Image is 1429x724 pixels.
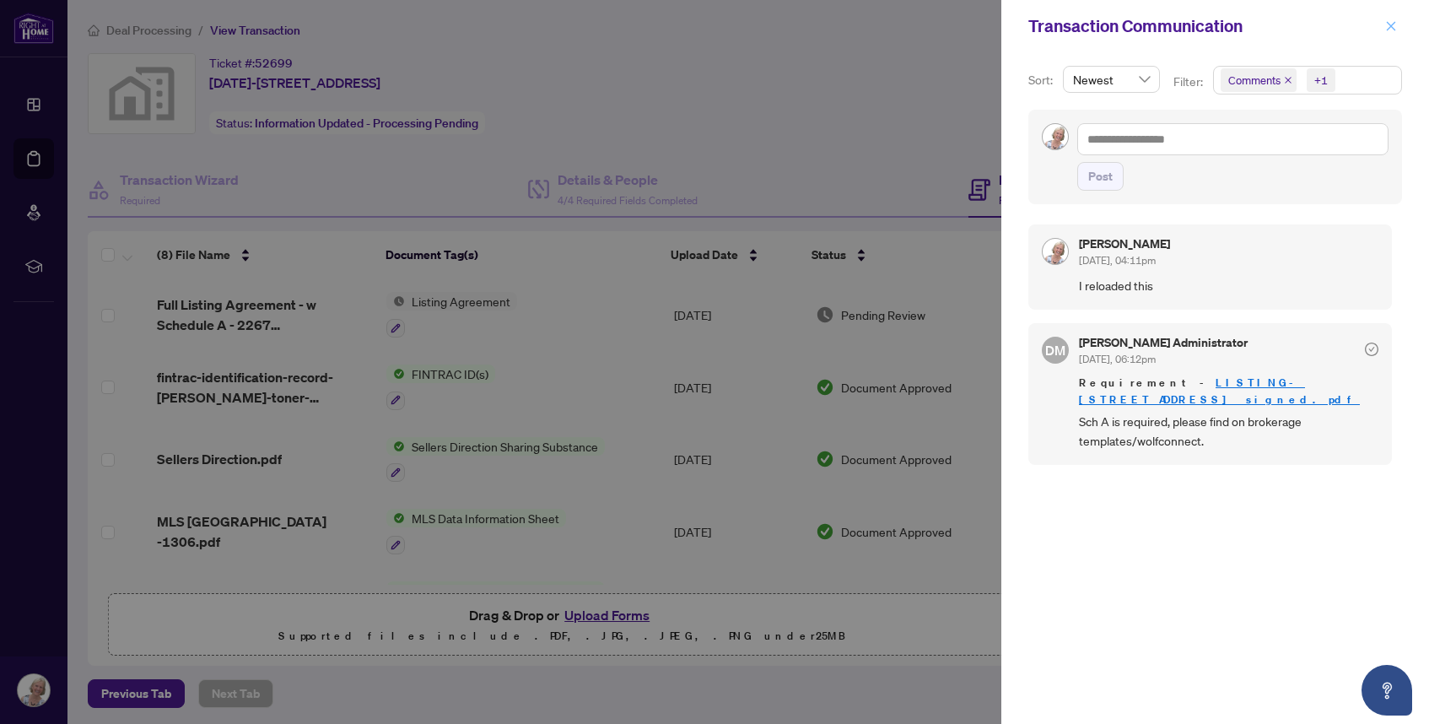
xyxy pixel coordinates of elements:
span: close [1284,76,1292,84]
span: Newest [1073,67,1150,92]
span: Comments [1221,68,1297,92]
button: Open asap [1362,665,1412,716]
div: Transaction Communication [1028,14,1380,39]
h5: [PERSON_NAME] [1079,238,1170,250]
p: Filter: [1173,73,1205,91]
span: close [1385,20,1397,32]
a: LISTING-[STREET_ADDRESS] signed.pdf [1079,376,1360,407]
span: Comments [1228,72,1281,89]
span: Requirement - [1079,375,1378,408]
span: [DATE], 04:11pm [1079,254,1156,267]
img: Profile Icon [1043,124,1068,149]
span: DM [1045,340,1065,360]
span: Sch A is required, please find on brokerage templates/wolfconnect. [1079,412,1378,451]
h5: [PERSON_NAME] Administrator [1079,337,1248,348]
p: Sort: [1028,71,1056,89]
span: check-circle [1365,343,1378,356]
span: I reloaded this [1079,276,1378,295]
div: +1 [1314,72,1328,89]
img: Profile Icon [1043,239,1068,264]
span: [DATE], 06:12pm [1079,353,1156,365]
button: Post [1077,162,1124,191]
